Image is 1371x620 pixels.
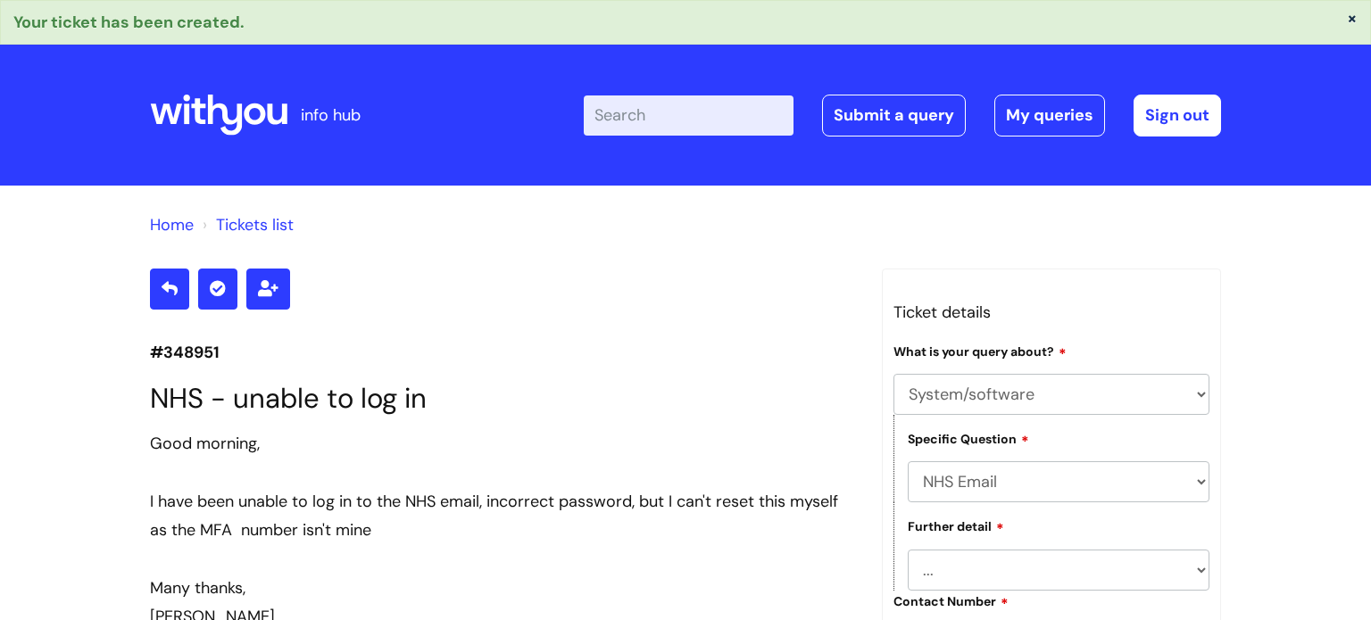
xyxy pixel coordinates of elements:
div: I have been unable to log in to the NHS email, incorrect password, but I can't reset this myself ... [150,487,855,545]
div: | - [584,95,1221,136]
label: What is your query about? [893,342,1067,360]
div: Good morning, [150,429,855,458]
button: × [1347,10,1358,26]
label: Contact Number [893,591,1009,609]
p: info hub [301,101,361,129]
h1: NHS - unable to log in [150,382,855,415]
a: Tickets list [216,214,294,236]
p: #348951 [150,338,855,367]
a: My queries [994,95,1105,136]
li: Tickets list [198,211,294,239]
input: Search [584,95,794,135]
label: Further detail [908,517,1004,534]
div: Many thanks, [150,574,855,602]
label: Specific Question [908,429,1029,447]
a: Sign out [1134,95,1221,136]
a: Home [150,214,194,236]
li: Solution home [150,211,194,239]
a: Submit a query [822,95,966,136]
h3: Ticket details [893,298,1209,327]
